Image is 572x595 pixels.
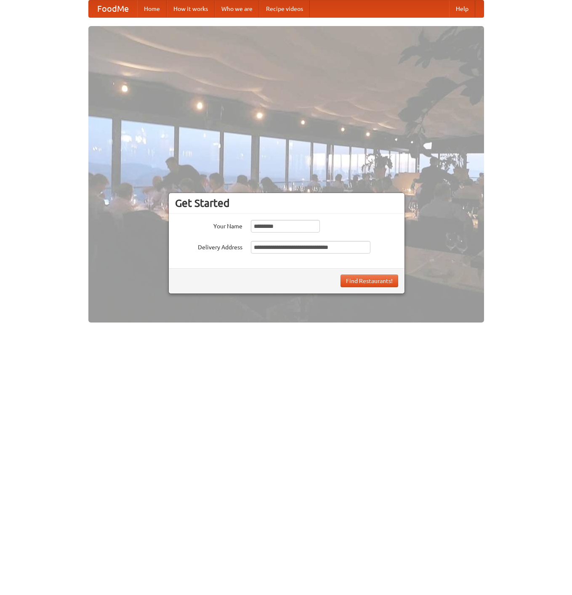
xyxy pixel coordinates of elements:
a: Help [449,0,475,17]
a: Home [137,0,167,17]
button: Find Restaurants! [341,275,398,287]
label: Delivery Address [175,241,242,251]
a: Who we are [215,0,259,17]
h3: Get Started [175,197,398,209]
a: Recipe videos [259,0,310,17]
a: FoodMe [89,0,137,17]
label: Your Name [175,220,242,230]
a: How it works [167,0,215,17]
